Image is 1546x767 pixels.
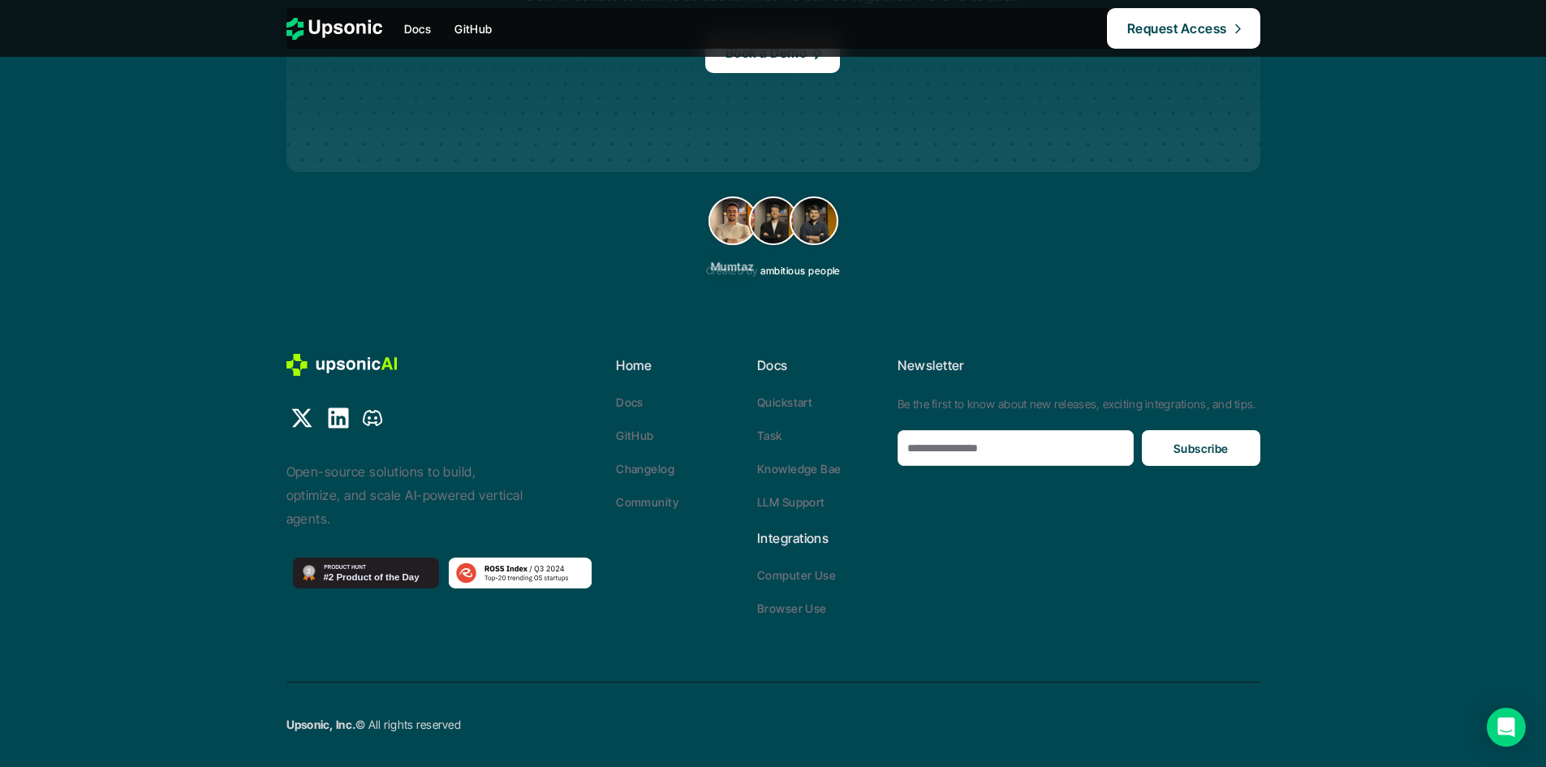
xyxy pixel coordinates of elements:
[286,714,462,735] p: © All rights reserved
[616,394,749,411] a: Docs
[706,265,841,277] p: Created by ambitious people
[726,41,807,64] p: Book a Demo
[757,394,812,411] p: Quickstart
[415,558,626,588] img: ROSS Index - Fastest Growing Open-Source Startups in Q3 2024 | Runa Capital
[1142,430,1260,466] button: Subscribe
[293,558,439,589] img: GPT Computer Assistant - Create intelligence for your products | Product Hunt
[394,14,441,43] a: Docs
[616,354,749,377] p: Home
[286,717,356,731] strong: Upsonic, Inc.
[757,600,890,617] a: Browser Use
[757,567,836,584] p: Computer Use
[445,14,502,43] a: GitHub
[616,460,674,477] p: Changelog
[757,460,890,477] a: Knowledge Bae
[616,493,678,511] p: Community
[898,394,1260,414] p: Be the first to know about new releases, exciting integrations, and tips.
[757,394,890,411] a: Quickstart
[705,32,840,73] a: Book a Demo
[1173,440,1229,457] p: Subscribe
[757,460,841,477] p: Knowledge Bae
[757,427,782,444] p: Task
[757,567,890,584] a: Computer Use
[898,354,1260,377] p: Newsletter
[1487,708,1526,747] div: Open Intercom Messenger
[757,427,890,444] a: Task
[757,493,825,511] p: LLM Support
[757,493,890,511] a: LLM Support
[616,493,749,511] a: Community
[757,527,890,550] p: Integrations
[616,427,749,444] a: GitHub
[757,354,890,377] p: Docs
[404,20,432,37] p: Docs
[757,600,827,617] p: Browser Use
[454,20,493,37] p: GitHub
[286,460,530,530] p: Open-source solutions to build, optimize, and scale AI-powered vertical agents.
[1107,8,1260,49] a: Request Access
[616,427,654,444] p: GitHub
[616,394,644,411] p: Docs
[1127,17,1227,41] p: Request Access
[616,460,749,477] a: Changelog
